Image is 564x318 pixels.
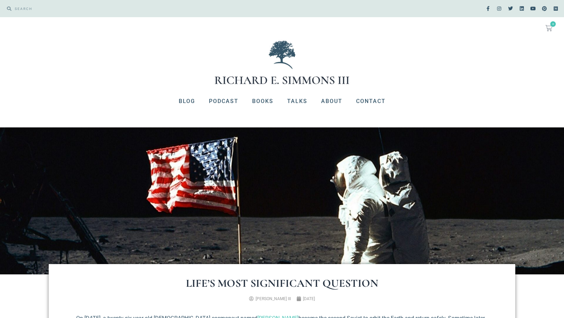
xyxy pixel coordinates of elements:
[303,296,315,301] time: [DATE]
[296,296,315,302] a: [DATE]
[349,92,392,110] a: Contact
[550,21,556,27] span: 0
[11,3,279,14] input: SEARCH
[202,92,245,110] a: Podcast
[314,92,349,110] a: About
[76,278,488,289] h1: Life’s Most Significant Question
[245,92,280,110] a: Books
[537,21,561,36] a: 0
[280,92,314,110] a: Talks
[256,296,291,301] span: [PERSON_NAME] III
[172,92,202,110] a: Blog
